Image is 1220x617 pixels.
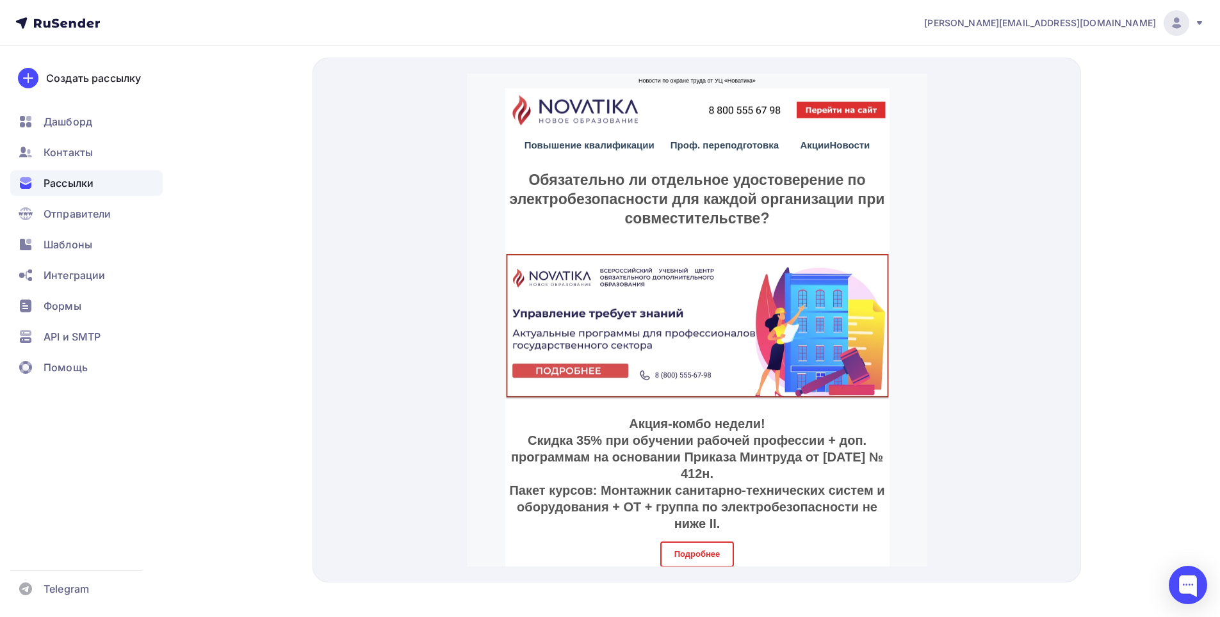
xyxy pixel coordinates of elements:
span: Обязательно ли отдельное удостоверение по электробезопасности для каждой организации при совмести... [43,98,418,153]
a: Повышение квалификации [58,66,188,77]
img: Новатика - новое образование [38,15,423,59]
a: Проф. переподготовка [204,66,312,77]
a: Дашборд [10,109,163,134]
span: Помощь [44,360,88,375]
img: Программы для государственного сектора [38,180,423,326]
p: Новости по охране труда от УЦ «Новатика» [45,3,416,12]
a: Акции [333,66,362,77]
span: Telegram [44,581,89,597]
span: Шаблоны [44,237,92,252]
span: [PERSON_NAME][EMAIL_ADDRESS][DOMAIN_NAME] [924,17,1156,29]
a: Подробнее [193,468,268,493]
a: [PERSON_NAME][EMAIL_ADDRESS][DOMAIN_NAME] [924,10,1205,36]
strong: Акция-комбо недели! Скидка 35% при обучении рабочей профессии + доп. программам на основании Прик... [42,343,418,457]
a: Формы [10,293,163,319]
div: Создать рассылку [46,70,141,86]
span: API и SMTP [44,329,101,344]
span: Дашборд [44,114,92,129]
a: Отправители [10,201,163,227]
span: Интеграции [44,268,105,283]
strong: Подробнее [207,476,254,485]
span: Рассылки [44,175,94,191]
a: Контакты [10,140,163,165]
span: Отправители [44,206,111,221]
span: Формы [44,298,81,314]
a: Новости [362,66,403,77]
span: Контакты [44,145,93,160]
a: Рассылки [10,170,163,196]
a: Шаблоны [10,232,163,257]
